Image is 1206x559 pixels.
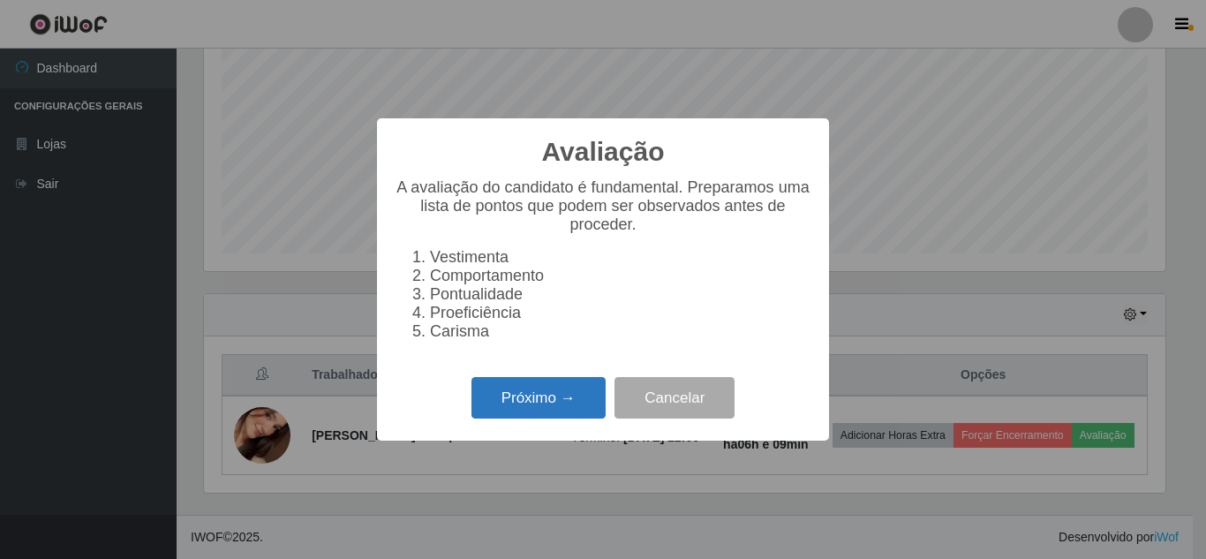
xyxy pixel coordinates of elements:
[542,136,665,168] h2: Avaliação
[430,248,811,267] li: Vestimenta
[430,267,811,285] li: Comportamento
[430,304,811,322] li: Proeficiência
[395,178,811,234] p: A avaliação do candidato é fundamental. Preparamos uma lista de pontos que podem ser observados a...
[471,377,606,419] button: Próximo →
[614,377,735,419] button: Cancelar
[430,285,811,304] li: Pontualidade
[430,322,811,341] li: Carisma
